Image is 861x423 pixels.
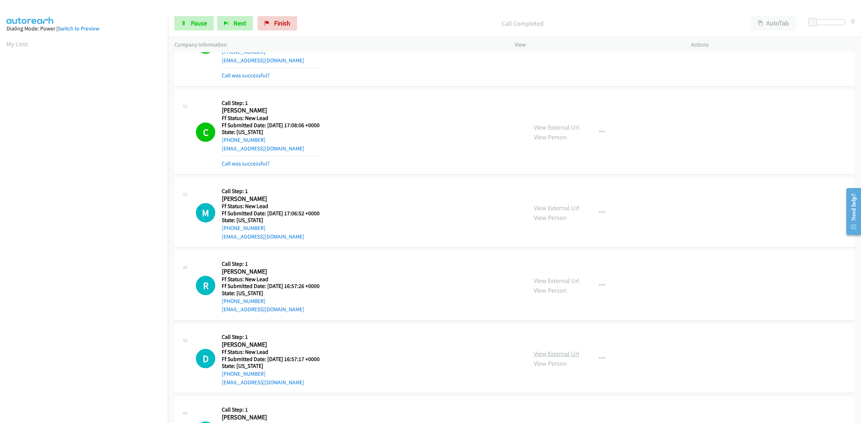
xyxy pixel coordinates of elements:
h5: Ff Submitted Date: [DATE] 16:57:26 +0000 [222,283,320,290]
h2: [PERSON_NAME] [222,106,320,115]
h2: [PERSON_NAME] [222,341,320,349]
h5: Call Step: 1 [222,188,320,195]
a: [PHONE_NUMBER] [222,370,265,377]
a: [EMAIL_ADDRESS][DOMAIN_NAME] [222,233,304,240]
a: [PHONE_NUMBER] [222,136,265,143]
h5: Ff Status: New Lead [222,276,320,283]
button: AutoTab [751,16,796,30]
h2: [PERSON_NAME] [222,268,320,276]
p: Call Completed [307,19,738,28]
a: View External Url [534,350,579,358]
a: [PHONE_NUMBER] [222,48,265,55]
h2: [PERSON_NAME] [222,195,320,203]
a: View Person [534,286,567,294]
a: [EMAIL_ADDRESS][DOMAIN_NAME] [222,379,304,386]
h1: M [196,203,215,222]
div: Delay between calls (in seconds) [812,19,845,25]
h5: State: [US_STATE] [222,362,320,370]
h5: Call Step: 1 [222,406,320,413]
h5: Call Step: 1 [222,260,320,268]
h1: D [196,349,215,368]
h5: Ff Status: New Lead [222,203,320,210]
span: Next [234,19,246,27]
a: View Person [534,45,567,53]
a: View External Url [534,277,579,285]
div: The call is yet to be attempted [196,203,215,222]
a: [PHONE_NUMBER] [222,225,265,231]
h1: C [196,122,215,142]
a: Call was successful? [222,72,270,79]
a: My Lists [6,40,28,48]
a: Finish [258,16,297,30]
h5: Ff Submitted Date: [DATE] 17:06:52 +0000 [222,210,320,217]
h5: Ff Submitted Date: [DATE] 17:08:06 +0000 [222,122,320,129]
h2: [PERSON_NAME] [222,413,320,422]
div: Dialing Mode: Power | [6,24,161,33]
a: View Person [534,133,567,141]
a: [EMAIL_ADDRESS][DOMAIN_NAME] [222,57,304,64]
a: View External Url [534,123,579,131]
iframe: Dialpad [6,55,168,395]
p: Actions [691,40,855,49]
a: View External Url [534,204,579,212]
a: [EMAIL_ADDRESS][DOMAIN_NAME] [222,145,304,152]
iframe: Resource Center [840,183,861,240]
h5: State: [US_STATE] [222,129,320,136]
h5: State: [US_STATE] [222,290,320,297]
a: [PHONE_NUMBER] [222,298,265,304]
a: [EMAIL_ADDRESS][DOMAIN_NAME] [222,306,304,313]
h5: Call Step: 1 [222,100,320,107]
h1: R [196,276,215,295]
p: Company Information [174,40,502,49]
p: View [514,40,678,49]
div: The call is yet to be attempted [196,276,215,295]
span: Pause [191,19,207,27]
a: Call was successful? [222,160,270,167]
a: Switch to Preview [58,25,99,32]
a: View Person [534,359,567,367]
h5: Call Step: 1 [222,333,320,341]
span: Finish [274,19,290,27]
div: The call is yet to be attempted [196,349,215,368]
div: 0 [851,16,855,26]
h5: Ff Status: New Lead [222,115,320,122]
h5: Ff Status: New Lead [222,349,320,356]
a: View Person [534,213,567,222]
button: Next [217,16,253,30]
a: Pause [174,16,214,30]
h5: Ff Submitted Date: [DATE] 16:57:17 +0000 [222,356,320,363]
h5: State: [US_STATE] [222,217,320,224]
